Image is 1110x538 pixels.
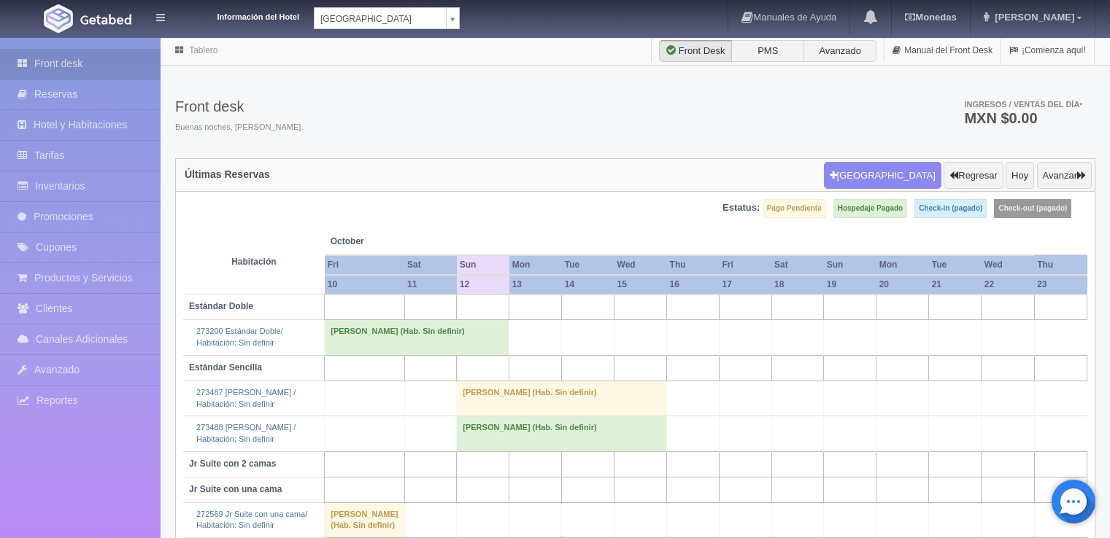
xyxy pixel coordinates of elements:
th: Tue [929,255,982,275]
strong: Habitación [231,257,276,267]
th: Mon [509,255,562,275]
th: 17 [719,275,771,295]
th: Thu [1034,255,1087,275]
th: Wed [982,255,1034,275]
b: Estándar Doble [189,301,253,311]
a: ¡Comienza aquí! [1001,36,1094,65]
td: [PERSON_NAME] (Hab. Sin definir) [457,416,667,451]
a: 273488 [PERSON_NAME] /Habitación: Sin definir [196,423,296,443]
th: 12 [457,275,509,295]
th: 20 [876,275,929,295]
th: 13 [509,275,562,295]
th: 21 [929,275,982,295]
label: Estatus: [722,201,760,215]
button: Hoy [1006,162,1034,190]
b: Monedas [905,12,956,23]
th: Thu [667,255,720,275]
th: 15 [614,275,667,295]
span: October [331,235,451,248]
label: Front Desk [659,40,732,62]
th: Mon [876,255,929,275]
label: Hospedaje Pagado [833,199,907,218]
th: Sat [404,255,457,275]
th: 10 [325,275,404,295]
th: Fri [325,255,404,275]
th: Wed [614,255,667,275]
span: [GEOGRAPHIC_DATA] [320,8,440,30]
th: 14 [562,275,614,295]
label: Check-out (pagado) [994,199,1071,218]
h3: MXN $0.00 [964,111,1082,125]
td: [PERSON_NAME] (Hab. Sin definir) [457,381,667,416]
th: 11 [404,275,457,295]
th: Sun [824,255,876,275]
th: Fri [719,255,771,275]
td: [PERSON_NAME] (Hab. Sin definir) [325,502,404,537]
th: Sun [457,255,509,275]
img: Getabed [80,14,131,25]
th: 16 [667,275,720,295]
td: [PERSON_NAME] (Hab. Sin definir) [325,320,509,355]
label: Avanzado [803,40,876,62]
button: [GEOGRAPHIC_DATA] [824,162,941,190]
button: Avanzar [1037,162,1092,190]
h4: Últimas Reservas [185,169,270,180]
label: PMS [731,40,804,62]
b: Estándar Sencilla [189,362,262,373]
th: 18 [771,275,824,295]
b: Jr Suite con una cama [189,484,282,494]
h3: Front desk [175,98,303,114]
b: Jr Suite con 2 camas [189,459,276,469]
th: 19 [824,275,876,295]
label: Check-in (pagado) [914,199,987,218]
th: 23 [1034,275,1087,295]
th: Sat [771,255,824,275]
img: Getabed [44,4,73,33]
a: Tablero [189,45,217,55]
a: [GEOGRAPHIC_DATA] [314,7,460,29]
span: Ingresos / Ventas del día [964,100,1082,109]
span: [PERSON_NAME] [991,12,1074,23]
label: Pago Pendiente [763,199,826,218]
th: Tue [562,255,614,275]
span: Buenas noches, [PERSON_NAME]. [175,122,303,133]
a: Manual del Front Desk [884,36,1001,65]
a: 273487 [PERSON_NAME] /Habitación: Sin definir [196,388,296,408]
th: 22 [982,275,1034,295]
a: 273200 Estándar Doble/Habitación: Sin definir [196,327,283,347]
button: Regresar [944,162,1003,190]
a: 272569 Jr Suite con una cama/Habitación: Sin definir [196,510,307,530]
dt: Información del Hotel [182,7,299,23]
